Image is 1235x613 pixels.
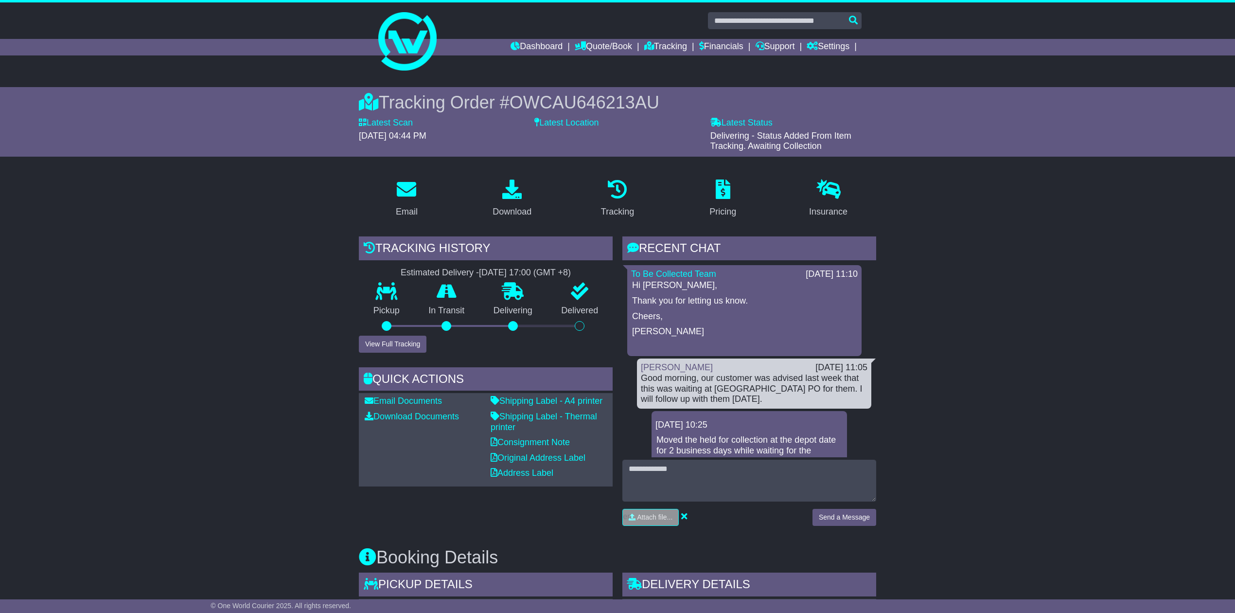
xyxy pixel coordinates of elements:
span: © One World Courier 2025. All rights reserved. [211,602,351,610]
p: Cheers, [632,311,857,322]
a: Original Address Label [491,453,585,463]
div: [DATE] 10:25 [655,420,843,431]
div: Tracking history [359,236,613,263]
label: Latest Scan [359,118,413,128]
div: Quick Actions [359,367,613,394]
label: Latest Location [534,118,599,128]
p: In Transit [414,306,479,316]
div: [DATE] 11:05 [815,362,867,373]
div: [DATE] 11:10 [806,269,858,280]
div: RECENT CHAT [622,236,876,263]
a: Address Label [491,468,553,478]
a: Dashboard [511,39,563,55]
a: [PERSON_NAME] [641,362,713,372]
div: Delivery Details [622,573,876,599]
p: Pickup [359,306,414,316]
p: [PERSON_NAME] [632,326,857,337]
div: Pricing [709,205,736,218]
a: Support [756,39,795,55]
p: Delivering [479,306,547,316]
a: Tracking [595,176,640,222]
h3: Booking Details [359,548,876,567]
div: Tracking Order # [359,92,876,113]
a: To Be Collected Team [631,269,716,279]
p: Moved the held for collection at the depot date for 2 business days while waiting for the custome... [656,435,842,487]
a: Insurance [803,176,854,222]
div: Good morning, our customer was advised last week that this was waiting at [GEOGRAPHIC_DATA] PO fo... [641,373,867,405]
div: Tracking [601,205,634,218]
div: Download [493,205,531,218]
div: Email [396,205,418,218]
a: Quote/Book [575,39,632,55]
a: Financials [699,39,743,55]
div: [DATE] 17:00 (GMT +8) [479,268,571,278]
div: Pickup Details [359,573,613,599]
a: Tracking [644,39,687,55]
a: Download [486,176,538,222]
a: Email Documents [365,396,442,406]
p: Delivered [547,306,613,316]
a: Email [389,176,424,222]
a: Settings [807,39,849,55]
p: Hi [PERSON_NAME], [632,280,857,291]
div: Estimated Delivery - [359,268,613,278]
div: Insurance [809,205,847,218]
span: OWCAU646213AU [510,92,659,112]
span: Delivering - Status Added From Item Tracking. Awaiting Collection [710,131,851,151]
a: Pricing [703,176,742,222]
a: Shipping Label - Thermal printer [491,412,597,432]
button: Send a Message [812,509,876,526]
label: Latest Status [710,118,773,128]
p: Thank you for letting us know. [632,296,857,306]
a: Consignment Note [491,437,570,447]
button: View Full Tracking [359,336,426,353]
a: Shipping Label - A4 printer [491,396,602,406]
span: [DATE] 04:44 PM [359,131,426,141]
a: Download Documents [365,412,459,421]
